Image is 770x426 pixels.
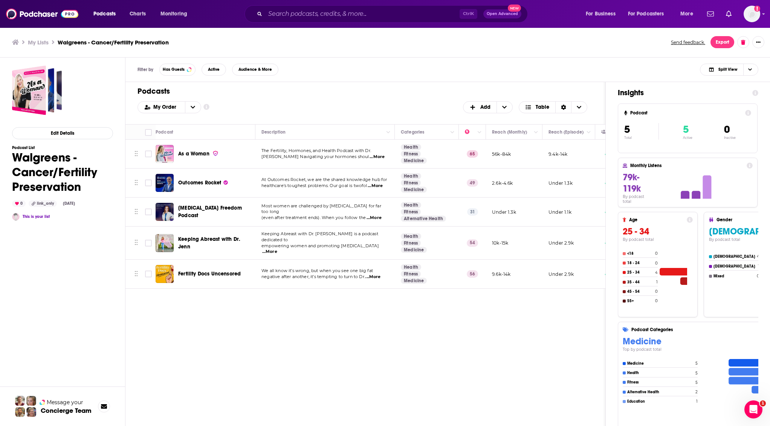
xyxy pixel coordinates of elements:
[156,174,174,192] a: Outcomes Rocket
[448,128,457,137] button: Column Actions
[178,236,240,250] span: Keeping Abreast with Dr. Jenn
[713,274,755,278] h4: Mixed
[724,136,736,140] p: Inactive
[467,150,478,158] p: 65
[631,327,770,332] h4: Podcast Categories
[475,128,484,137] button: Column Actions
[675,8,703,20] button: open menu
[627,371,694,375] h4: Health
[156,265,174,283] img: Fertility Docs Uncensored
[145,180,152,186] span: Toggle select row
[713,254,755,259] h4: [DEMOGRAPHIC_DATA]
[696,399,698,404] h4: 1
[744,6,760,22] img: User Profile
[744,6,760,22] button: Show profile menu
[202,64,226,76] button: Active
[145,151,152,157] span: Toggle select row
[155,8,197,20] button: open menu
[401,144,421,150] a: Health
[618,88,746,97] h1: Insights
[627,390,694,394] h4: Alternative Health
[261,215,366,220] span: (even after treatment ends). When you follow the
[623,194,654,204] h4: By podcast total
[757,254,759,259] h4: 4
[261,183,367,188] span: healthcare's toughest problems. Our goal is twofol
[548,151,567,157] p: 9.4k-14k
[401,247,427,253] a: Medicine
[153,105,179,110] span: My Order
[137,67,153,72] h3: Filter by
[262,249,277,255] span: ...More
[401,202,421,208] a: Health
[492,151,511,157] p: 56k-84k
[238,67,272,72] span: Audience & More
[627,299,654,303] h4: 55+
[492,240,508,246] p: 10k-15k
[700,64,758,76] button: Choose View
[178,271,241,277] span: Fertility Docs Uncensored
[754,6,760,12] svg: Add a profile image
[384,128,393,137] button: Column Actions
[683,136,692,140] p: Active
[29,200,57,207] div: link_only
[695,389,698,394] h4: 2
[623,8,675,20] button: open menu
[12,150,113,194] h1: Walgreens - Cancer/Fertility Preservation
[137,101,201,113] h2: Choose List sort
[758,264,759,269] h4: 1
[627,251,654,256] h4: <18
[713,264,756,269] h4: [DEMOGRAPHIC_DATA]
[467,208,478,216] p: 31
[401,278,427,284] a: Medicine
[15,407,25,417] img: Jon Profile
[487,12,518,16] span: Open Advanced
[178,204,253,219] a: [MEDICAL_DATA] Freedom Podcast
[519,101,588,113] button: Choose View
[683,123,689,136] span: 5
[159,64,196,76] button: Has Guests
[6,7,78,21] a: Podchaser - Follow, Share and Rate Podcasts
[548,180,573,186] p: Under 1.3k
[463,101,513,113] h2: + Add
[134,177,139,189] button: Move
[548,209,571,215] p: Under 1.1k
[627,261,654,265] h4: 18 - 24
[261,177,387,182] span: At Outcomes Rocket, we are the shared knowledge hub for
[630,163,743,168] h4: Monthly Listens
[156,128,173,137] div: Podcast
[656,280,658,285] h4: 1
[695,361,698,366] h4: 5
[401,240,421,246] a: Fitness
[630,110,742,116] h4: Podcast
[624,136,658,140] p: Total
[744,6,760,22] span: Logged in as hoffmacv
[483,9,521,18] button: Open AdvancedNew
[156,145,174,163] a: As a Woman
[130,9,146,19] span: Charts
[695,380,698,385] h4: 5
[261,154,369,159] span: [PERSON_NAME] Navigating your hormones shoul
[401,173,421,179] a: Health
[178,150,218,158] a: As a Woman
[261,203,381,215] span: Most women are challenged by [MEDICAL_DATA] for far too long
[724,123,730,136] span: 0
[624,123,630,136] span: 5
[178,180,222,186] span: Outcomes Rocket
[28,39,49,46] a: My Lists
[156,234,174,252] img: Keeping Abreast with Dr. Jenn
[586,9,616,19] span: For Business
[58,39,169,46] h3: Walgreens - Cancer/Fertility Preservation
[492,180,513,186] p: 2.6k-4.6k
[623,237,693,242] h4: By podcast total
[627,361,694,366] h4: Medicine
[26,396,36,406] img: Jules Profile
[88,8,125,20] button: open menu
[401,158,427,164] a: Medicine
[492,209,516,215] p: Under 1.3k
[178,179,228,187] a: Outcomes Rocket
[93,9,116,19] span: Podcasts
[655,298,658,303] h4: 0
[47,399,83,406] span: Message your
